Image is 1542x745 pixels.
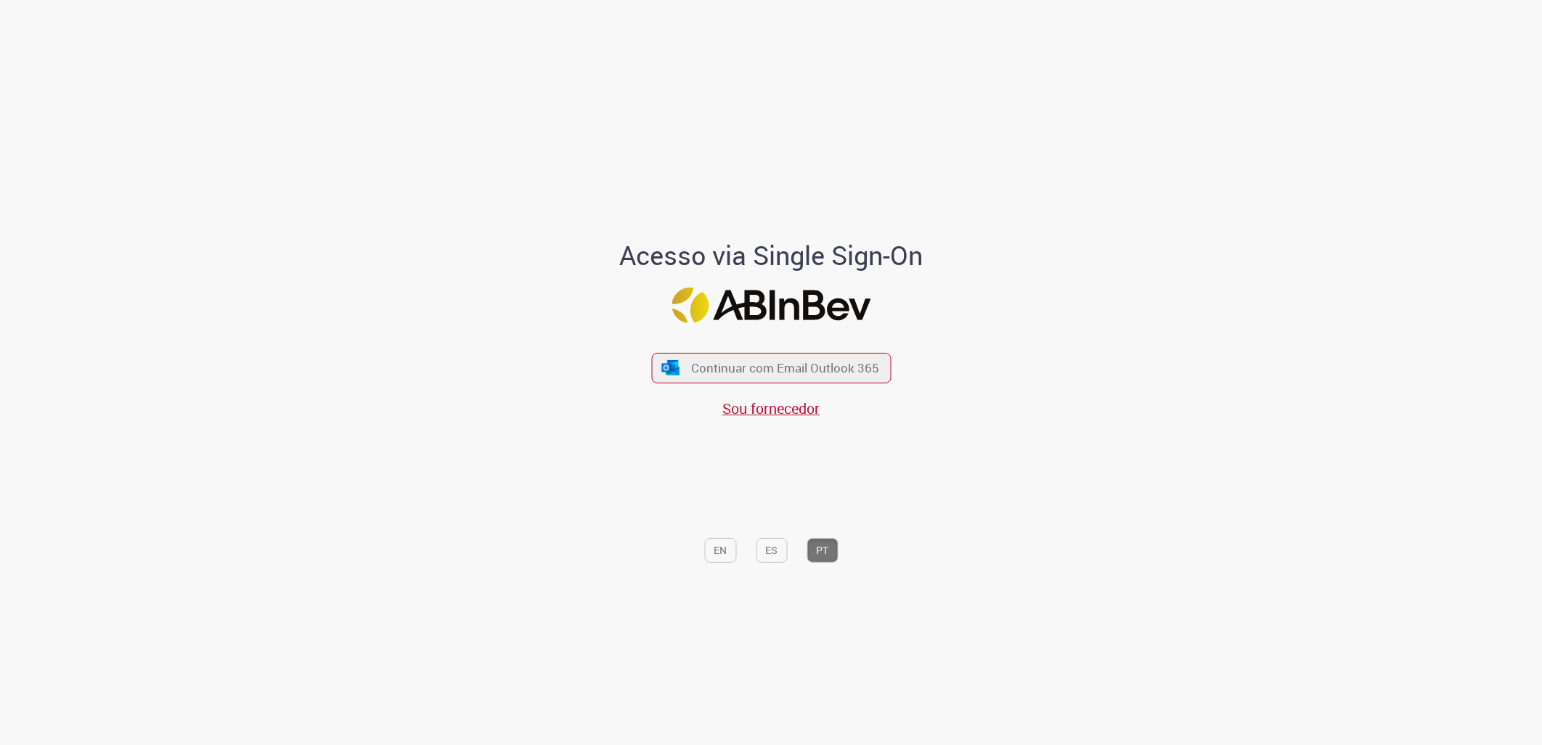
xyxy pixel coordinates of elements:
button: ícone Azure/Microsoft 360 Continuar com Email Outlook 365 [651,353,891,383]
span: Continuar com Email Outlook 365 [691,359,879,376]
a: Sou fornecedor [722,398,820,418]
button: ES [756,538,787,563]
button: EN [704,538,736,563]
img: ícone Azure/Microsoft 360 [661,360,681,375]
h1: Acesso via Single Sign-On [570,241,973,270]
button: PT [807,538,838,563]
img: Logo ABInBev [672,288,870,323]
